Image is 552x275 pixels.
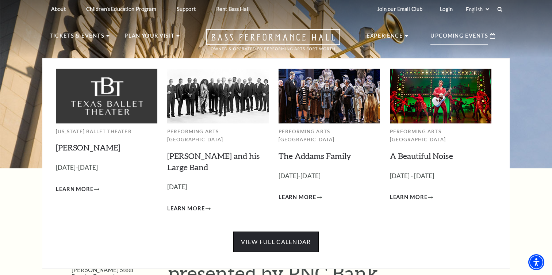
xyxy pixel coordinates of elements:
a: Open this option [180,29,367,58]
p: Support [177,6,196,12]
p: [DATE] - [DATE] [390,171,491,182]
a: Learn More Peter Pan [56,185,99,194]
img: Texas Ballet Theater [56,69,157,123]
a: [PERSON_NAME] and his Large Band [167,151,260,172]
a: The Addams Family [279,151,351,161]
p: About [51,6,66,12]
select: Select: [464,6,490,13]
span: Learn More [279,193,316,202]
p: [DATE]-[DATE] [56,163,157,173]
a: A Beautiful Noise [390,151,453,161]
a: Learn More A Beautiful Noise [390,193,433,202]
span: Learn More [56,185,93,194]
a: [PERSON_NAME] [56,142,120,152]
img: Performing Arts Fort Worth [390,69,491,123]
img: Performing Arts Fort Worth [167,69,269,123]
p: Experience [367,31,403,45]
p: Performing Arts [GEOGRAPHIC_DATA] [390,127,491,144]
p: [US_STATE] Ballet Theater [56,127,157,136]
img: Performing Arts Fort Worth [279,69,380,123]
p: Performing Arts [GEOGRAPHIC_DATA] [167,127,269,144]
p: Children's Education Program [86,6,156,12]
p: [DATE] [167,182,269,192]
p: Tickets & Events [50,31,104,45]
p: Upcoming Events [430,31,488,45]
a: Learn More The Addams Family [279,193,322,202]
p: Plan Your Visit [124,31,175,45]
div: Accessibility Menu [528,254,544,270]
p: Performing Arts [GEOGRAPHIC_DATA] [279,127,380,144]
p: [DATE]-[DATE] [279,171,380,182]
span: Learn More [390,193,428,202]
p: Rent Bass Hall [216,6,250,12]
span: Learn More [167,204,205,213]
a: Learn More Lyle Lovett and his Large Band [167,204,211,213]
a: View Full Calendar [233,232,318,252]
